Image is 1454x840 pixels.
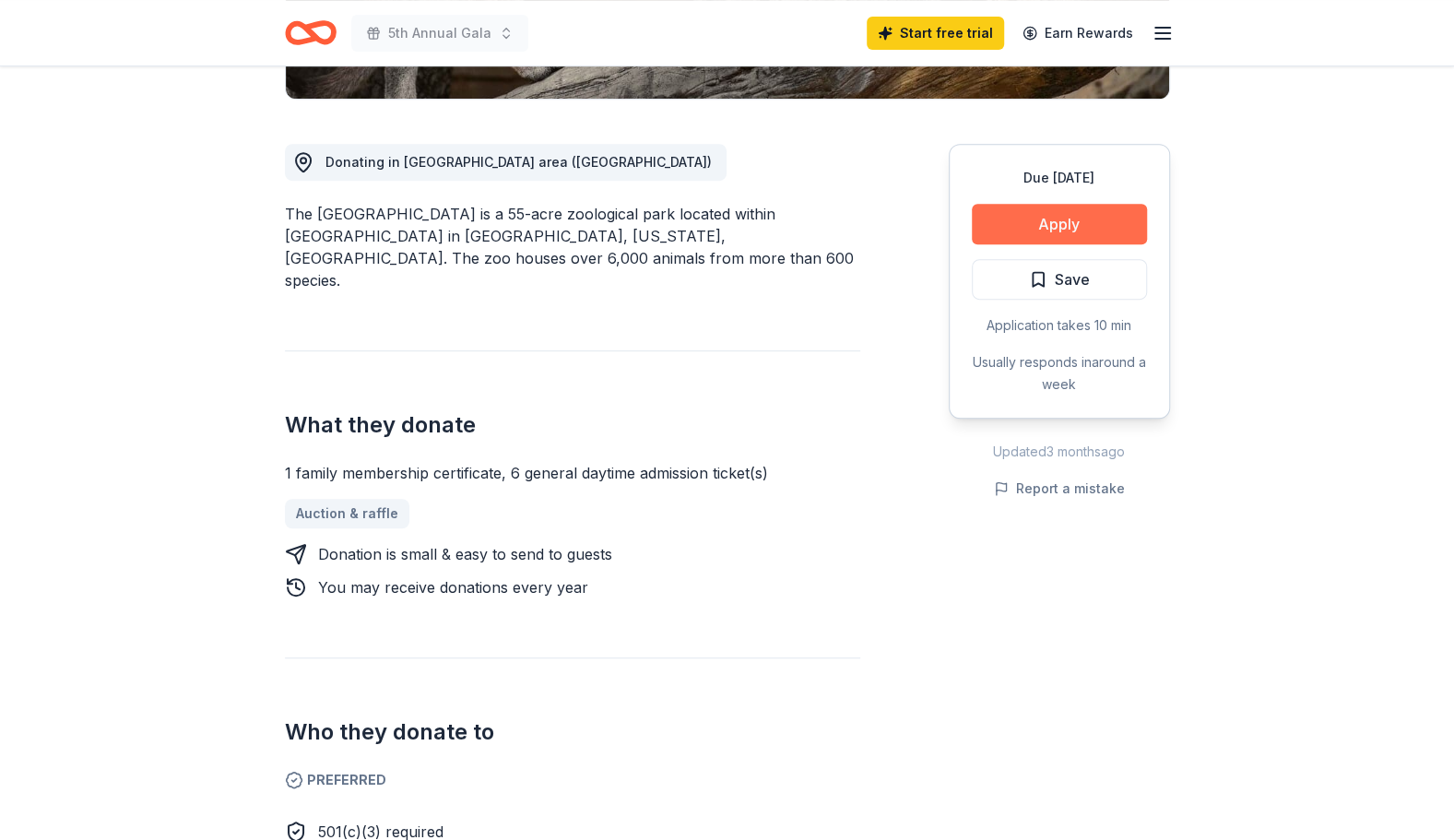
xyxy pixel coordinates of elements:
[388,22,491,44] span: 5th Annual Gala
[972,204,1147,244] button: Apply
[285,717,860,747] h2: Who they donate to
[351,15,528,52] button: 5th Annual Gala
[1055,267,1090,291] span: Save
[318,543,612,565] div: Donation is small & easy to send to guests
[972,314,1147,337] div: Application takes 10 min
[972,351,1147,396] div: Usually responds in around a week
[949,441,1170,463] div: Updated 3 months ago
[285,462,860,484] div: 1 family membership certificate, 6 general daytime admission ticket(s)
[972,259,1147,300] button: Save
[325,154,712,170] span: Donating in [GEOGRAPHIC_DATA] area ([GEOGRAPHIC_DATA])
[972,167,1147,189] div: Due [DATE]
[285,499,409,528] a: Auction & raffle
[1011,17,1144,50] a: Earn Rewards
[285,410,860,440] h2: What they donate
[867,17,1004,50] a: Start free trial
[285,203,860,291] div: The [GEOGRAPHIC_DATA] is a 55-acre zoological park located within [GEOGRAPHIC_DATA] in [GEOGRAPHI...
[318,576,588,598] div: You may receive donations every year
[285,11,337,54] a: Home
[285,769,860,791] span: Preferred
[994,478,1125,500] button: Report a mistake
